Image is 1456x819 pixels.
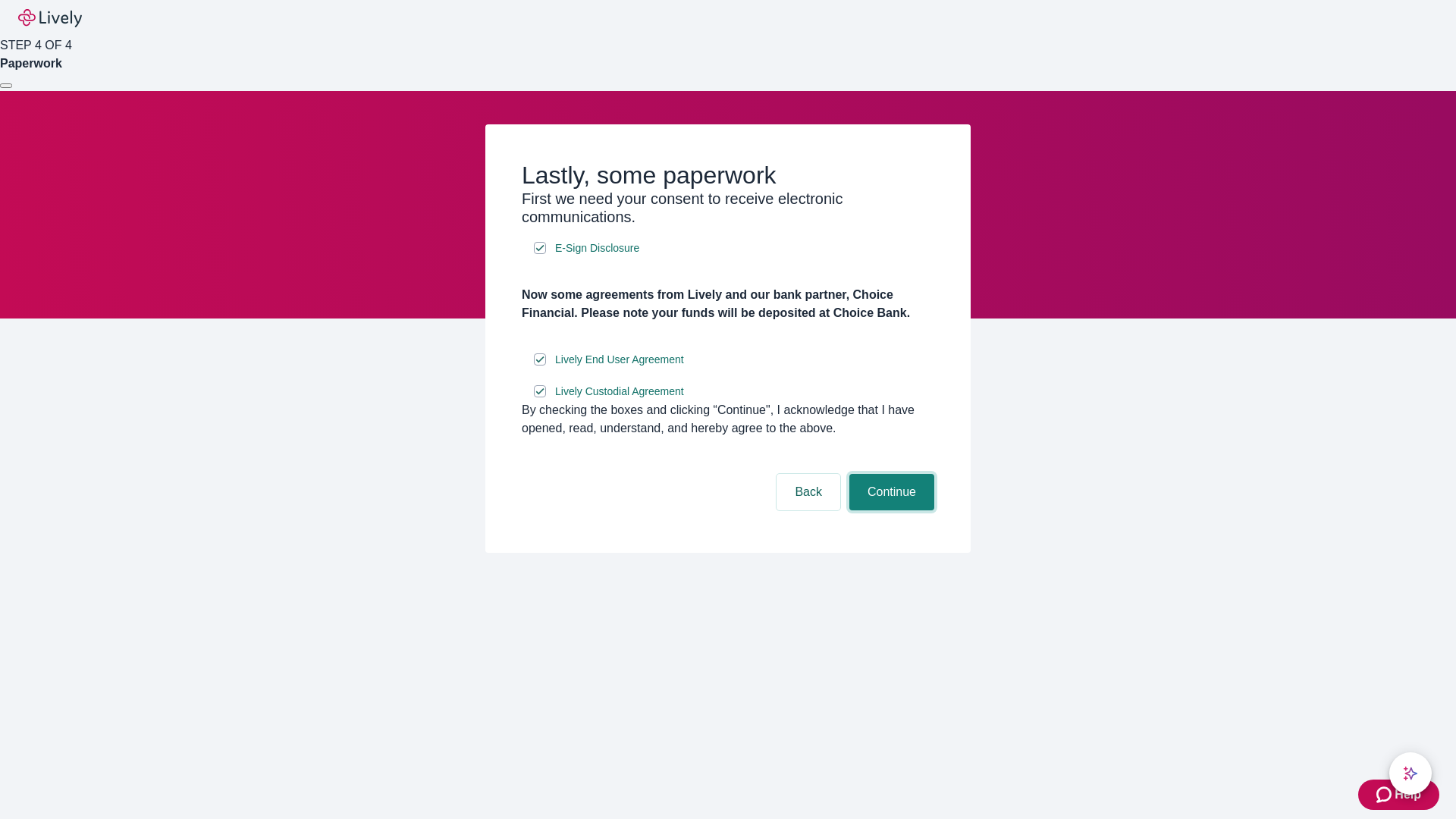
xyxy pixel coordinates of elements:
[1358,780,1439,810] button: Zendesk support iconHelp
[1395,786,1421,804] span: Help
[555,384,684,400] span: Lively Custodial Agreement
[18,9,82,27] img: Lively
[522,190,934,226] h3: First we need your consent to receive electronic communications.
[777,474,840,510] button: Back
[522,401,934,438] div: By checking the boxes and clicking “Continue", I acknowledge that I have opened, read, understand...
[552,239,642,258] a: e-sign disclosure document
[1389,752,1432,795] button: chat
[1376,786,1395,804] svg: Zendesk support icon
[849,474,934,510] button: Continue
[522,161,934,190] h2: Lastly, some paperwork
[1403,766,1418,781] svg: Lively AI Assistant
[555,240,639,256] span: E-Sign Disclosure
[552,382,687,401] a: e-sign disclosure document
[522,286,934,322] h4: Now some agreements from Lively and our bank partner, Choice Financial. Please note your funds wi...
[555,352,684,368] span: Lively End User Agreement
[552,350,687,369] a: e-sign disclosure document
